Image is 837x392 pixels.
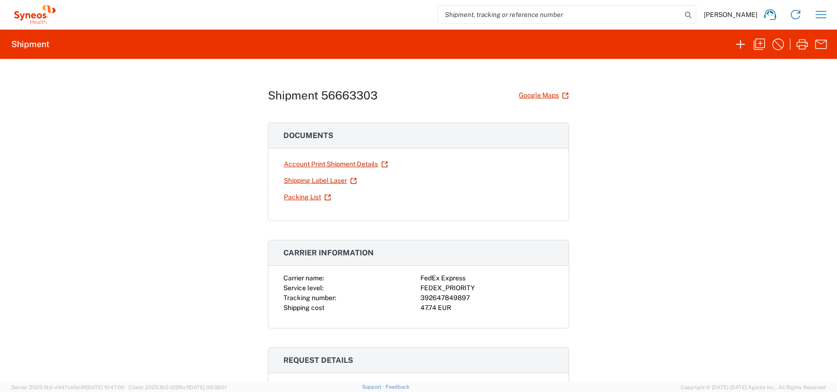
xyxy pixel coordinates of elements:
span: [PERSON_NAME] [704,10,757,19]
a: Feedback [386,384,410,390]
div: 392647849897 [420,293,554,303]
span: Carrier information [283,248,374,257]
div: [DATE] 12:00:00 - 14:00:00 [420,381,554,391]
a: Support [362,384,386,390]
span: [DATE] 09:39:01 [188,384,226,390]
input: Shipment, tracking or reference number [438,6,682,24]
span: [DATE] 10:47:06 [86,384,124,390]
a: Google Maps [518,87,569,104]
a: Packing List [283,189,331,205]
h1: Shipment 56663303 [268,89,378,102]
span: Documents [283,131,333,140]
span: Carrier name: [283,274,324,282]
span: Request details [283,356,353,365]
a: Shipping Label Laser [283,172,357,189]
span: Pickup time: [283,382,320,389]
div: 47.74 EUR [420,303,554,313]
span: Copyright © [DATE]-[DATE] Agistix Inc., All Rights Reserved [681,383,826,392]
span: Client: 2025.19.0-129fbcf [129,384,226,390]
span: Service level: [283,284,323,292]
span: Tracking number: [283,294,336,302]
div: FEDEX_PRIORITY [420,283,554,293]
a: Account Print Shipment Details [283,156,388,172]
div: FedEx Express [420,273,554,283]
span: Server: 2025.19.0-d447cefac8f [11,384,124,390]
span: Shipping cost [283,304,324,311]
h2: Shipment [11,39,49,50]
